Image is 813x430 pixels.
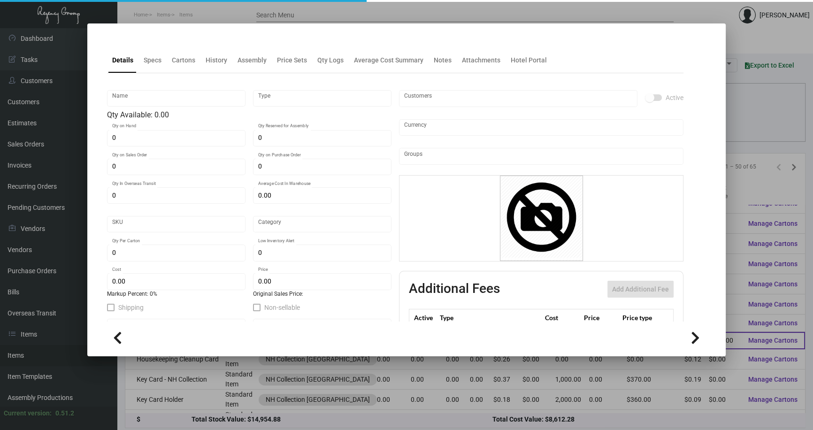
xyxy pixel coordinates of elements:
[620,309,662,326] th: Price type
[404,95,633,102] input: Add new..
[404,153,679,160] input: Add new..
[206,55,227,65] div: History
[607,281,674,298] button: Add Additional Fee
[666,92,683,103] span: Active
[511,55,547,65] div: Hotel Portal
[317,55,344,65] div: Qty Logs
[107,109,391,121] div: Qty Available: 0.00
[462,55,500,65] div: Attachments
[277,55,307,65] div: Price Sets
[437,309,543,326] th: Type
[238,55,267,65] div: Assembly
[264,302,300,313] span: Non-sellable
[172,55,195,65] div: Cartons
[612,285,669,293] span: Add Additional Fee
[144,55,161,65] div: Specs
[118,302,144,313] span: Shipping
[112,55,133,65] div: Details
[55,408,74,418] div: 0.51.2
[543,309,581,326] th: Cost
[434,55,452,65] div: Notes
[4,408,52,418] div: Current version:
[354,55,423,65] div: Average Cost Summary
[582,309,620,326] th: Price
[409,281,500,298] h2: Additional Fees
[409,309,438,326] th: Active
